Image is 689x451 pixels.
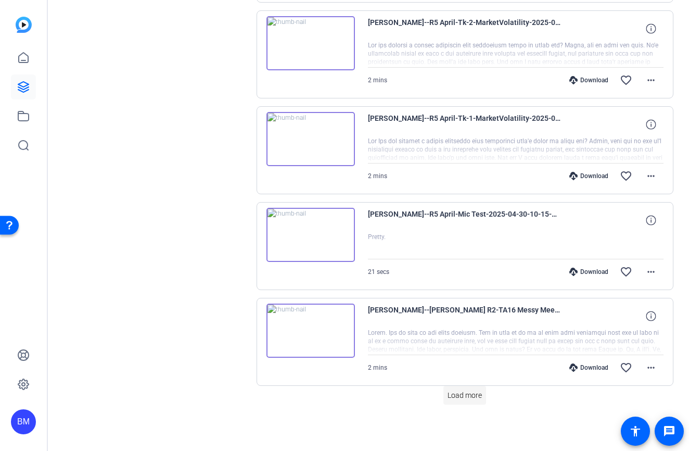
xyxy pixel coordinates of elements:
[368,16,560,41] span: [PERSON_NAME]--R5 April-Tk-2-MarketVolatility-2025-04-30-10-20-28-817-0
[564,172,614,180] div: Download
[620,170,632,182] mat-icon: favorite_border
[645,361,657,374] mat-icon: more_horiz
[663,425,675,437] mat-icon: message
[629,425,642,437] mat-icon: accessibility
[368,172,387,180] span: 2 mins
[16,17,32,33] img: blue-gradient.svg
[266,208,355,262] img: thumb-nail
[448,390,482,401] span: Load more
[620,74,632,86] mat-icon: favorite_border
[368,112,560,137] span: [PERSON_NAME]--R5 April-Tk-1-MarketVolatility-2025-04-30-10-16-44-502-0
[266,304,355,358] img: thumb-nail
[368,304,560,329] span: [PERSON_NAME]--[PERSON_NAME] R2-TA16 Messy Meeting-2025-04-02-12-11-19-184-0
[645,266,657,278] mat-icon: more_horiz
[266,16,355,70] img: thumb-nail
[564,268,614,276] div: Download
[443,386,486,405] button: Load more
[11,409,36,434] div: BM
[266,112,355,166] img: thumb-nail
[564,364,614,372] div: Download
[645,74,657,86] mat-icon: more_horiz
[620,266,632,278] mat-icon: favorite_border
[368,208,560,233] span: [PERSON_NAME]--R5 April-Mic Test-2025-04-30-10-15-42-687-0
[368,268,389,275] span: 21 secs
[368,364,387,371] span: 2 mins
[564,76,614,84] div: Download
[645,170,657,182] mat-icon: more_horiz
[620,361,632,374] mat-icon: favorite_border
[368,77,387,84] span: 2 mins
